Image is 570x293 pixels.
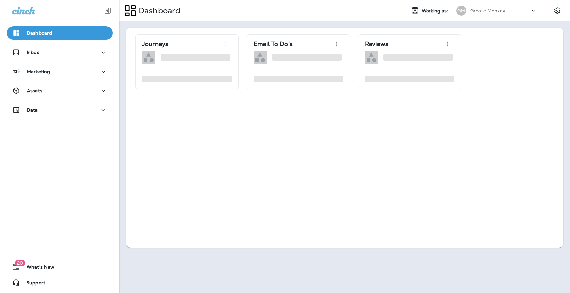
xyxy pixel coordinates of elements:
[27,50,39,55] p: Inbox
[27,69,50,74] p: Marketing
[27,107,38,113] p: Data
[136,6,180,16] p: Dashboard
[20,280,45,288] span: Support
[7,260,113,273] button: 20What's New
[7,84,113,97] button: Assets
[456,6,466,16] div: GM
[7,276,113,289] button: Support
[470,8,505,13] p: Grease Monkey
[422,8,450,14] span: Working as:
[551,5,563,17] button: Settings
[7,26,113,40] button: Dashboard
[98,4,117,17] button: Collapse Sidebar
[142,41,168,47] p: Journeys
[254,41,293,47] p: Email To Do's
[365,41,388,47] p: Reviews
[7,46,113,59] button: Inbox
[7,65,113,78] button: Marketing
[27,88,42,93] p: Assets
[27,30,52,36] p: Dashboard
[20,264,54,272] span: What's New
[15,260,25,266] span: 20
[7,103,113,117] button: Data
